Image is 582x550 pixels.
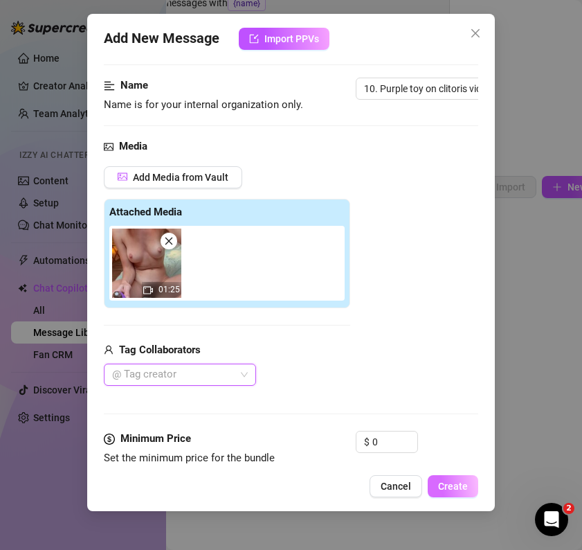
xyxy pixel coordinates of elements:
strong: Attached Media [109,206,182,218]
span: align-left [104,78,115,94]
iframe: Intercom live chat [535,503,568,536]
span: picture [104,139,113,155]
strong: Name [120,79,148,91]
button: Add Media from Vault [104,166,242,188]
span: Import PPVs [264,33,319,44]
div: 01:25 [112,229,181,298]
span: Close [464,28,486,39]
span: picture [118,172,127,181]
span: user [104,342,113,359]
button: Close [464,22,486,44]
span: Set the minimum price for the bundle [104,452,275,464]
strong: Minimum Price [120,432,191,445]
span: Add Media from Vault [133,172,228,183]
strong: Media [119,140,147,152]
button: Create [428,475,478,497]
input: Enter a name [356,78,529,100]
span: dollar [104,431,115,447]
strong: Tag Collaborators [119,344,201,356]
span: video-camera [143,285,153,295]
button: Import PPVs [239,28,329,50]
span: Create [438,481,468,492]
span: Add New Message [104,28,219,50]
span: 01:25 [158,285,180,294]
span: import [249,34,259,44]
span: Name is for your internal organization only. [104,98,303,111]
span: close [164,236,174,246]
span: close [470,28,481,39]
button: Cancel [370,475,422,497]
img: media [112,229,181,298]
span: 2 [563,503,574,514]
span: Cancel [381,481,411,492]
